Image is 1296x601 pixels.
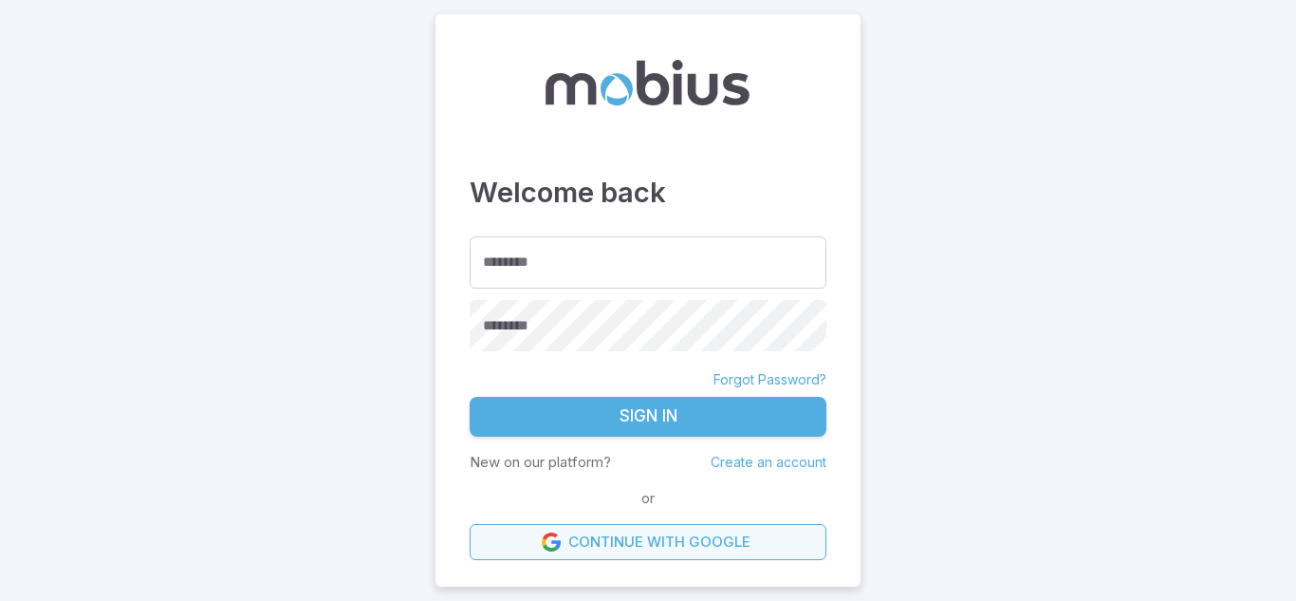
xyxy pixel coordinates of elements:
p: New on our platform? [470,452,611,473]
a: Continue with Google [470,524,826,560]
a: Create an account [711,454,826,470]
span: or [637,488,659,509]
a: Forgot Password? [713,370,826,389]
button: Sign In [470,397,826,437]
h3: Welcome back [470,172,826,214]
